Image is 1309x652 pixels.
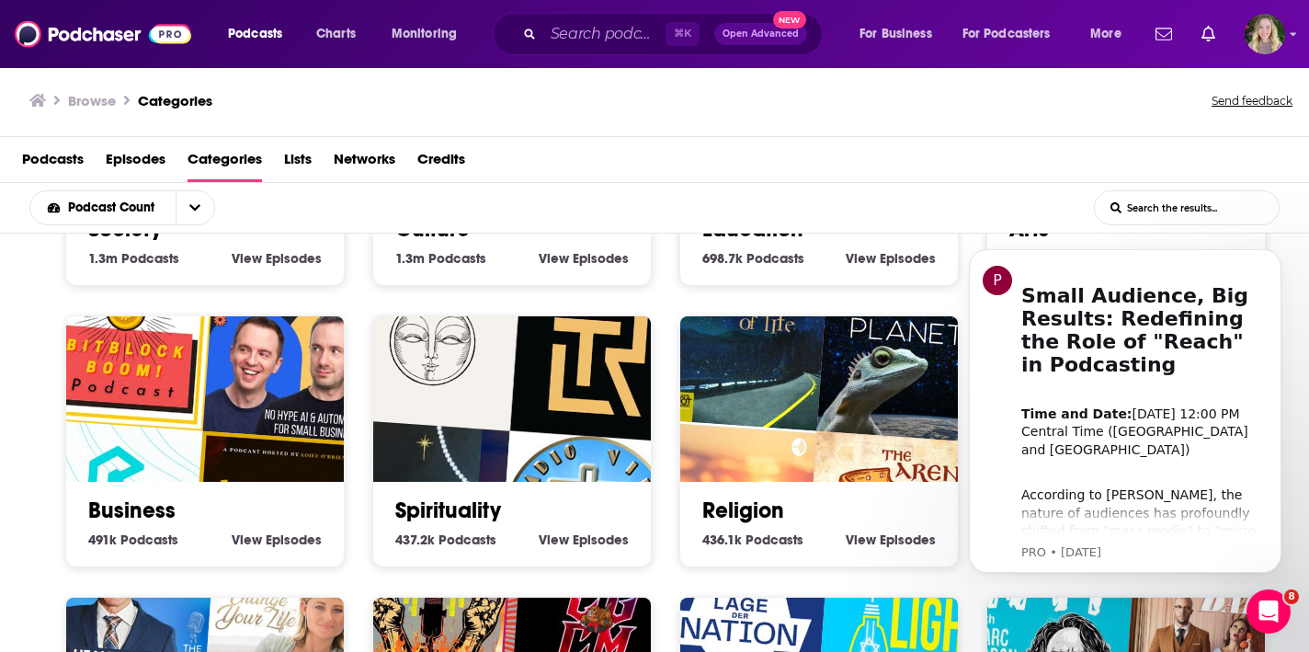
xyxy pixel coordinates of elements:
[395,532,496,548] a: 437.2k Spirituality Podcasts
[88,532,117,548] span: 491k
[138,92,212,109] h1: Categories
[266,532,322,548] span: Episodes
[304,19,367,49] a: Charts
[773,11,806,29] span: New
[120,532,178,548] span: Podcasts
[1245,14,1285,54] span: Logged in as lauren19365
[1077,19,1144,49] button: open menu
[702,250,743,267] span: 698.7k
[438,532,496,548] span: Podcasts
[714,23,807,45] button: Open AdvancedNew
[1284,589,1299,604] span: 8
[395,497,501,524] a: Spirituality
[68,92,116,109] h3: Browse
[379,19,481,49] button: open menu
[417,144,465,182] a: Credits
[847,19,955,49] button: open menu
[37,253,214,430] img: The BitBlockBoom Bitcoin Podcast
[510,265,688,442] img: The Reluctant Thought Leader Podcast
[121,250,179,267] span: Podcasts
[344,253,521,430] img: Esencias de ALQVIMIA
[68,201,161,214] span: Podcast Count
[232,532,262,548] span: View
[88,497,176,524] a: Business
[316,21,356,47] span: Charts
[88,250,179,267] a: 1.3m Society Podcasts
[392,21,457,47] span: Monitoring
[539,532,629,548] a: View Spirituality Episodes
[702,532,803,548] a: 436.1k Religion Podcasts
[702,497,784,524] a: Religion
[846,250,936,267] a: View Education Episodes
[1194,18,1223,50] a: Show notifications dropdown
[1245,14,1285,54] button: Show profile menu
[539,250,629,267] a: View Culture Episodes
[573,250,629,267] span: Episodes
[215,19,306,49] button: open menu
[880,532,936,548] span: Episodes
[539,250,569,267] span: View
[334,144,395,182] a: Networks
[846,250,876,267] span: View
[702,532,742,548] span: 436.1k
[651,253,828,430] img: One Third of Life
[702,250,804,267] a: 698.7k Education Podcasts
[723,29,799,39] span: Open Advanced
[1206,88,1298,114] button: Send feedback
[228,21,282,47] span: Podcasts
[428,250,486,267] span: Podcasts
[573,532,629,548] span: Episodes
[88,532,178,548] a: 491k Business Podcasts
[962,21,1051,47] span: For Podcasters
[746,250,804,267] span: Podcasts
[284,144,312,182] a: Lists
[666,22,700,46] span: ⌘ K
[539,532,569,548] span: View
[15,17,191,51] img: Podchaser - Follow, Share and Rate Podcasts
[395,532,435,548] span: 437.2k
[543,19,666,49] input: Search podcasts, credits, & more...
[106,144,165,182] a: Episodes
[510,13,840,55] div: Search podcasts, credits, & more...
[950,19,1077,49] button: open menu
[941,233,1309,584] iframe: Intercom notifications message
[1246,589,1291,634] iframe: Intercom live chat
[817,265,995,442] img: Sentient Planet
[188,144,262,182] a: Categories
[1245,14,1285,54] img: User Profile
[846,532,936,548] a: View Religion Episodes
[395,250,425,267] span: 1.3m
[746,532,803,548] span: Podcasts
[88,250,118,267] span: 1.3m
[846,532,876,548] span: View
[395,250,486,267] a: 1.3m Culture Podcasts
[176,191,214,224] button: open menu
[880,250,936,267] span: Episodes
[859,21,932,47] span: For Business
[30,201,176,214] button: open menu
[22,144,84,182] a: Podcasts
[1148,18,1179,50] a: Show notifications dropdown
[1090,21,1121,47] span: More
[232,532,322,548] a: View Business Episodes
[232,250,262,267] span: View
[203,265,381,442] img: Authority Hacker Podcast – AI & Automation for Small biz & Marketers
